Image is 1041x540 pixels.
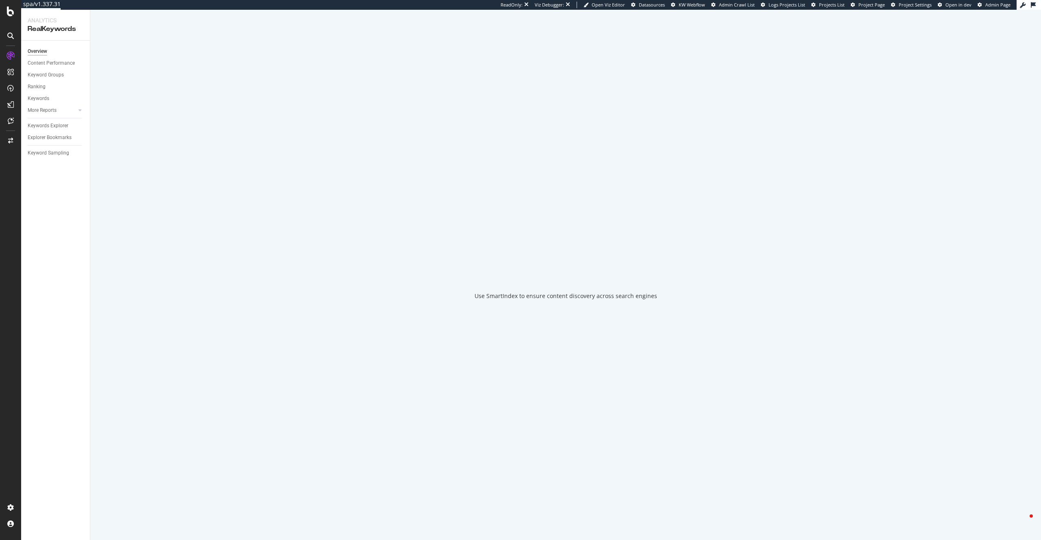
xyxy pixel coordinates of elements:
[28,59,75,67] div: Content Performance
[671,2,705,8] a: KW Webflow
[28,47,84,56] a: Overview
[769,2,805,8] span: Logs Projects List
[28,106,57,115] div: More Reports
[28,59,84,67] a: Content Performance
[985,2,1011,8] span: Admin Page
[819,2,845,8] span: Projects List
[1013,512,1033,532] iframe: Intercom live chat
[28,94,84,103] a: Keywords
[711,2,755,8] a: Admin Crawl List
[584,2,625,8] a: Open Viz Editor
[891,2,932,8] a: Project Settings
[851,2,885,8] a: Project Page
[592,2,625,8] span: Open Viz Editor
[28,94,49,103] div: Keywords
[761,2,805,8] a: Logs Projects List
[945,2,971,8] span: Open in dev
[28,16,83,24] div: Analytics
[28,83,46,91] div: Ranking
[811,2,845,8] a: Projects List
[639,2,665,8] span: Datasources
[536,250,595,279] div: animation
[501,2,523,8] div: ReadOnly:
[28,122,84,130] a: Keywords Explorer
[535,2,564,8] div: Viz Debugger:
[938,2,971,8] a: Open in dev
[28,83,84,91] a: Ranking
[631,2,665,8] a: Datasources
[28,122,68,130] div: Keywords Explorer
[858,2,885,8] span: Project Page
[28,71,84,79] a: Keyword Groups
[28,71,64,79] div: Keyword Groups
[28,47,47,56] div: Overview
[28,149,84,157] a: Keyword Sampling
[28,133,84,142] a: Explorer Bookmarks
[475,292,657,300] div: Use SmartIndex to ensure content discovery across search engines
[28,106,76,115] a: More Reports
[978,2,1011,8] a: Admin Page
[28,149,69,157] div: Keyword Sampling
[28,24,83,34] div: RealKeywords
[28,133,72,142] div: Explorer Bookmarks
[679,2,705,8] span: KW Webflow
[899,2,932,8] span: Project Settings
[719,2,755,8] span: Admin Crawl List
